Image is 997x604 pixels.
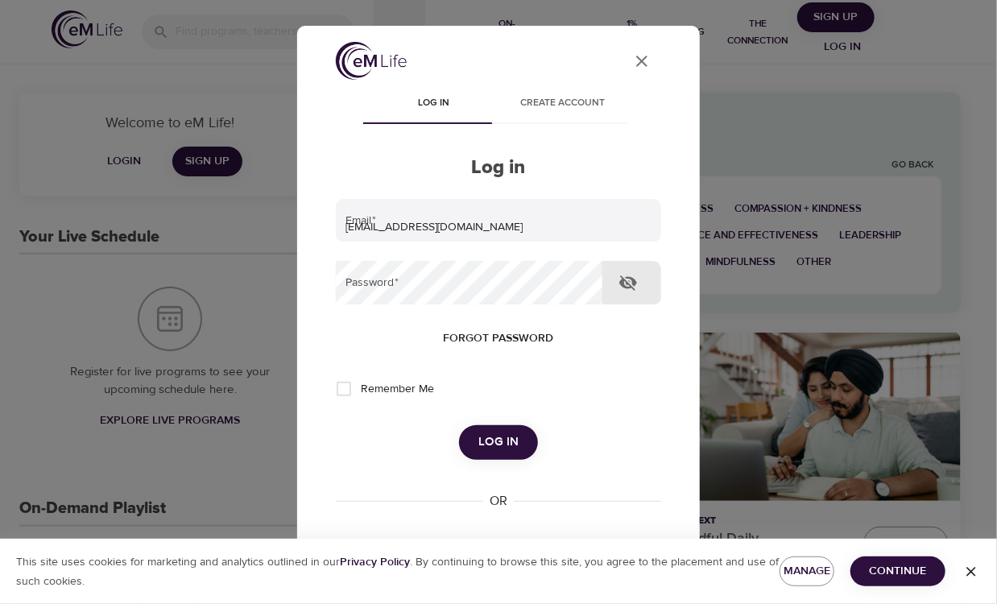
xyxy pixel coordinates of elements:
b: Privacy Policy [340,555,410,569]
span: Log in [478,432,519,453]
div: OR [483,492,514,511]
img: logo [336,42,407,80]
div: disabled tabs example [336,85,661,124]
button: Forgot password [437,324,561,354]
button: close [623,42,661,81]
h2: Log in [336,156,661,180]
span: Forgot password [444,329,554,349]
span: Manage [792,561,822,581]
button: Log in [459,425,538,459]
span: Create account [508,95,618,112]
span: Remember Me [361,381,434,398]
span: Continue [863,561,933,581]
span: Log in [379,95,489,112]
